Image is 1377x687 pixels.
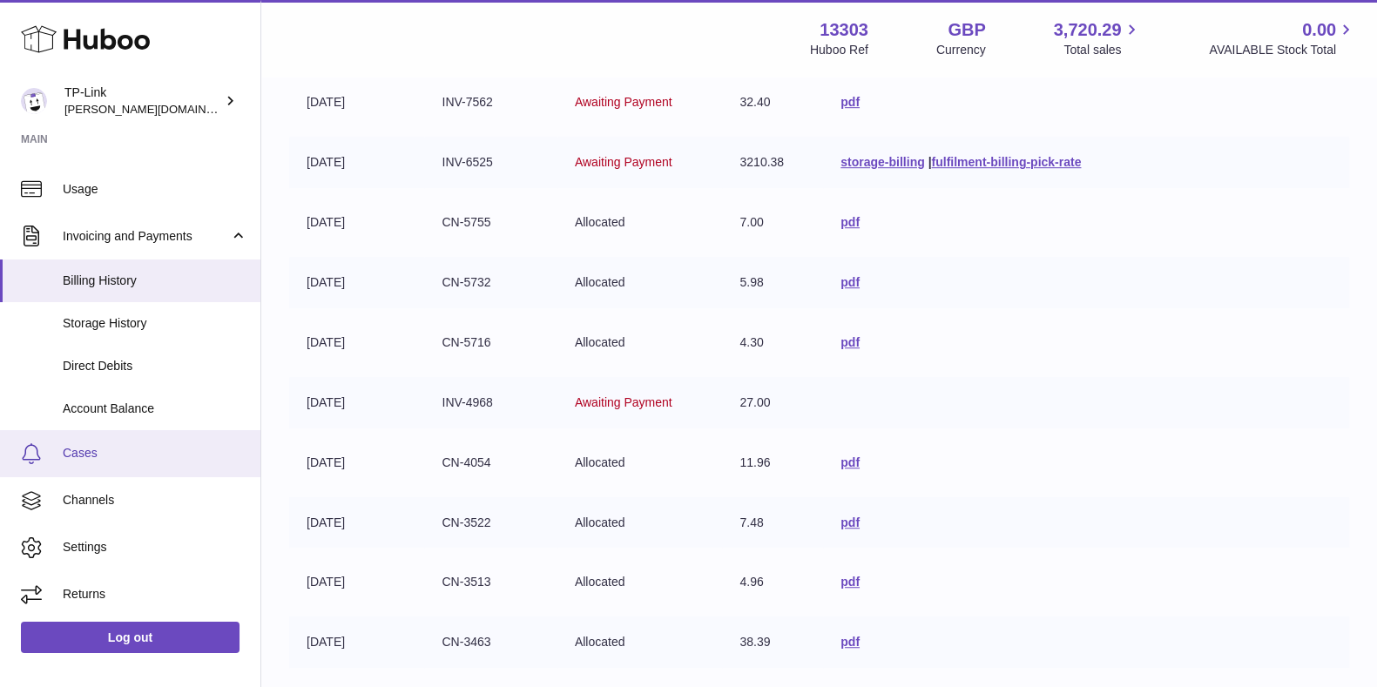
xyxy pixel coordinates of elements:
[722,77,823,128] td: 32.40
[63,358,247,374] span: Direct Debits
[424,77,557,128] td: INV-7562
[840,275,860,289] a: pdf
[424,616,557,668] td: CN-3463
[63,445,247,461] span: Cases
[289,197,424,248] td: [DATE]
[840,215,860,229] a: pdf
[424,257,557,308] td: CN-5732
[840,155,924,169] a: storage-billing
[928,155,932,169] span: |
[840,335,860,349] a: pdf
[21,88,47,114] img: susie.li@tp-link.com
[289,137,424,188] td: [DATE]
[63,181,247,198] span: Usage
[820,18,868,42] strong: 13303
[64,84,221,118] div: TP-Link
[424,137,557,188] td: INV-6525
[948,18,985,42] strong: GBP
[289,437,424,488] td: [DATE]
[575,335,625,349] span: Allocated
[810,42,868,58] div: Huboo Ref
[722,616,823,668] td: 38.39
[722,137,823,188] td: 3210.38
[722,197,823,248] td: 7.00
[1302,18,1336,42] span: 0.00
[63,228,229,245] span: Invoicing and Payments
[575,635,625,649] span: Allocated
[840,515,860,529] a: pdf
[289,257,424,308] td: [DATE]
[575,575,625,589] span: Allocated
[840,95,860,109] a: pdf
[1209,42,1356,58] span: AVAILABLE Stock Total
[722,556,823,608] td: 4.96
[64,102,440,116] span: [PERSON_NAME][DOMAIN_NAME][EMAIL_ADDRESS][DOMAIN_NAME]
[424,197,557,248] td: CN-5755
[289,377,424,428] td: [DATE]
[575,515,625,529] span: Allocated
[289,497,424,549] td: [DATE]
[289,77,424,128] td: [DATE]
[1209,18,1356,58] a: 0.00 AVAILABLE Stock Total
[575,275,625,289] span: Allocated
[722,257,823,308] td: 5.98
[63,315,247,332] span: Storage History
[424,437,557,488] td: CN-4054
[575,395,672,409] span: Awaiting Payment
[936,42,986,58] div: Currency
[63,401,247,417] span: Account Balance
[289,616,424,668] td: [DATE]
[575,155,672,169] span: Awaiting Payment
[575,215,625,229] span: Allocated
[424,317,557,368] td: CN-5716
[575,455,625,469] span: Allocated
[1063,42,1141,58] span: Total sales
[722,497,823,549] td: 7.48
[722,377,823,428] td: 27.00
[21,622,240,653] a: Log out
[722,317,823,368] td: 4.30
[424,497,557,549] td: CN-3522
[840,635,860,649] a: pdf
[1054,18,1142,58] a: 3,720.29 Total sales
[931,155,1081,169] a: fulfilment-billing-pick-rate
[424,377,557,428] td: INV-4968
[63,539,247,556] span: Settings
[722,437,823,488] td: 11.96
[63,273,247,289] span: Billing History
[424,556,557,608] td: CN-3513
[63,492,247,509] span: Channels
[289,556,424,608] td: [DATE]
[289,317,424,368] td: [DATE]
[63,586,247,603] span: Returns
[1054,18,1122,42] span: 3,720.29
[840,575,860,589] a: pdf
[840,455,860,469] a: pdf
[575,95,672,109] span: Awaiting Payment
